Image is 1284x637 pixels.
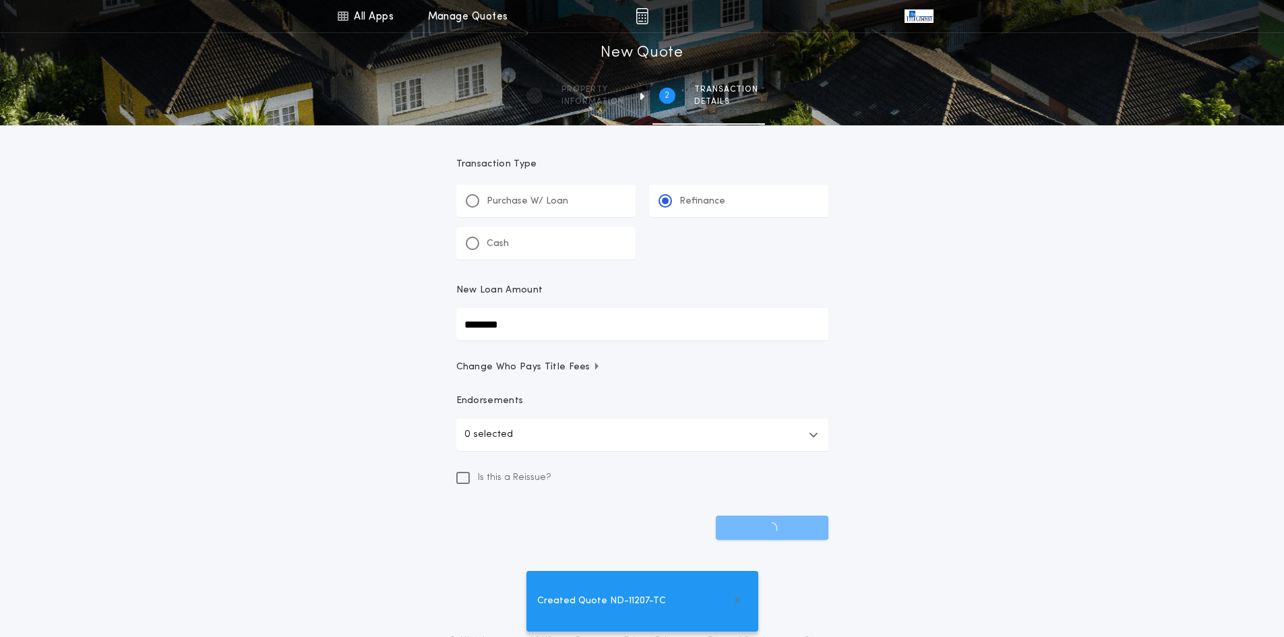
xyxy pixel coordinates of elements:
input: New Loan Amount [456,308,828,340]
p: 0 selected [464,427,513,443]
span: information [561,96,624,107]
p: Refinance [679,195,725,208]
button: 0 selected [456,419,828,451]
span: Created Quote ND-11207-TC [537,594,666,609]
button: Change Who Pays Title Fees [456,361,828,374]
p: Cash [487,237,509,251]
img: vs-icon [905,9,933,23]
p: Endorsements [456,394,828,408]
p: Transaction Type [456,158,828,171]
p: New Loan Amount [456,284,543,297]
img: img [636,8,648,24]
span: Change Who Pays Title Fees [456,361,601,374]
p: Purchase W/ Loan [487,195,568,208]
span: Is this a Reissue? [478,471,551,485]
span: details [694,96,758,107]
h2: 2 [665,90,669,101]
span: Property [561,84,624,95]
h1: New Quote [601,42,683,64]
span: Transaction [694,84,758,95]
